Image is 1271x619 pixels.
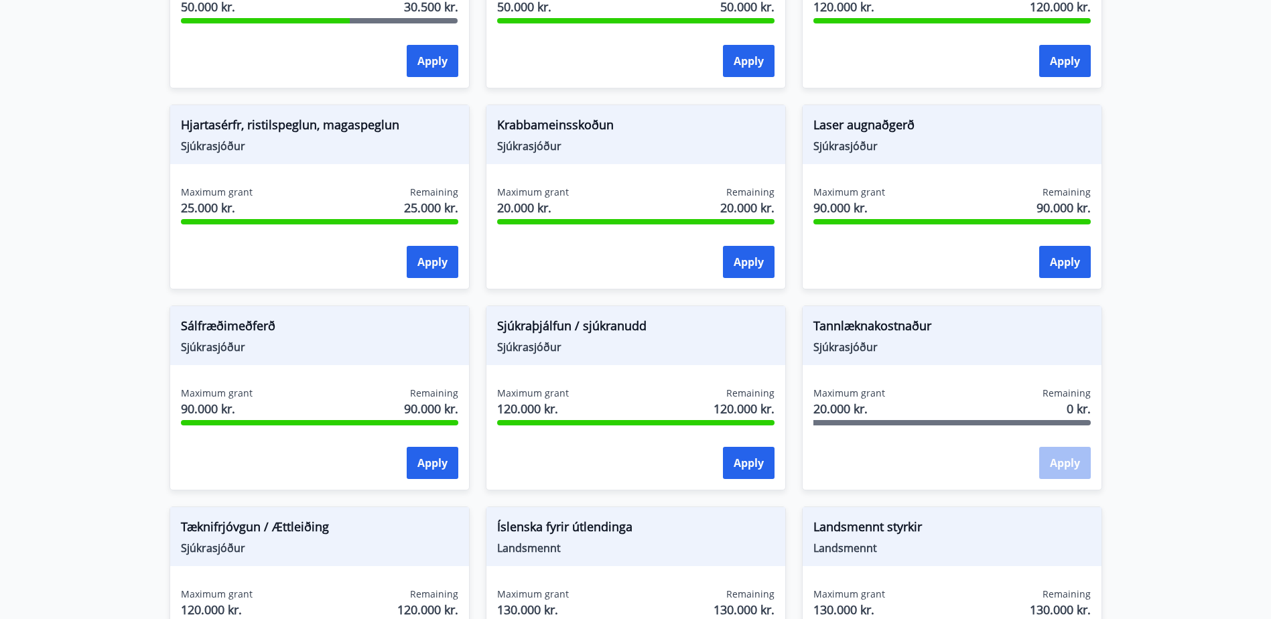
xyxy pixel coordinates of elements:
[726,387,775,400] span: Remaining
[1030,601,1091,618] span: 130.000 kr.
[714,601,775,618] span: 130.000 kr.
[497,116,775,139] span: Krabbameinsskoðun
[1043,588,1091,601] span: Remaining
[410,387,458,400] span: Remaining
[813,518,1091,541] span: Landsmennt styrkir
[497,199,569,216] span: 20.000 kr.
[813,139,1091,153] span: Sjúkrasjóður
[181,139,458,153] span: Sjúkrasjóður
[181,400,253,417] span: 90.000 kr.
[181,588,253,601] span: Maximum grant
[497,518,775,541] span: Íslenska fyrir útlendinga
[404,199,458,216] span: 25.000 kr.
[497,588,569,601] span: Maximum grant
[813,116,1091,139] span: Laser augnaðgerð
[181,186,253,199] span: Maximum grant
[726,186,775,199] span: Remaining
[1067,400,1091,417] span: 0 kr.
[1036,199,1091,216] span: 90.000 kr.
[497,340,775,354] span: Sjúkrasjóður
[407,45,458,77] button: Apply
[410,588,458,601] span: Remaining
[181,387,253,400] span: Maximum grant
[181,518,458,541] span: Tæknifrjóvgun / Ættleiðing
[397,601,458,618] span: 120.000 kr.
[813,317,1091,340] span: Tannlæknakostnaður
[407,447,458,479] button: Apply
[181,317,458,340] span: Sálfræðimeðferð
[497,186,569,199] span: Maximum grant
[813,186,885,199] span: Maximum grant
[813,199,885,216] span: 90.000 kr.
[181,340,458,354] span: Sjúkrasjóður
[813,541,1091,555] span: Landsmennt
[497,601,569,618] span: 130.000 kr.
[720,199,775,216] span: 20.000 kr.
[723,447,775,479] button: Apply
[181,601,253,618] span: 120.000 kr.
[726,588,775,601] span: Remaining
[497,139,775,153] span: Sjúkrasjóður
[723,246,775,278] button: Apply
[723,45,775,77] button: Apply
[497,400,569,417] span: 120.000 kr.
[813,387,885,400] span: Maximum grant
[497,317,775,340] span: Sjúkraþjálfun / sjúkranudd
[1043,387,1091,400] span: Remaining
[181,541,458,555] span: Sjúkrasjóður
[813,588,885,601] span: Maximum grant
[181,199,253,216] span: 25.000 kr.
[813,340,1091,354] span: Sjúkrasjóður
[714,400,775,417] span: 120.000 kr.
[813,400,885,417] span: 20.000 kr.
[181,116,458,139] span: Hjartasérfr, ristilspeglun, magaspeglun
[1039,45,1091,77] button: Apply
[404,400,458,417] span: 90.000 kr.
[407,246,458,278] button: Apply
[497,541,775,555] span: Landsmennt
[1043,186,1091,199] span: Remaining
[497,387,569,400] span: Maximum grant
[410,186,458,199] span: Remaining
[813,601,885,618] span: 130.000 kr.
[1039,246,1091,278] button: Apply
